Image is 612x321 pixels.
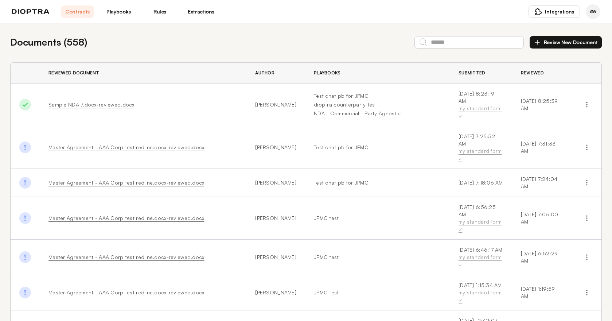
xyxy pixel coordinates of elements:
[450,84,512,126] td: [DATE] 8:23:19 AM
[48,289,204,295] a: Master Agreement - AAA Corp test redline.docx-reviewed.docx
[61,5,94,18] a: Contracts
[48,144,204,150] a: Master Agreement - AAA Corp test redline.docx-reviewed.docx
[450,126,512,169] td: [DATE] 7:25:52 AM
[450,169,512,197] td: [DATE] 7:18:06 AM
[545,8,574,15] span: Integrations
[512,84,572,126] td: [DATE] 8:25:39 AM
[586,4,600,19] div: Austin Wolfe
[314,214,441,222] a: JPMC test
[48,254,204,260] a: Master Agreement - AAA Corp test redline.docx-reviewed.docx
[246,240,305,275] td: [PERSON_NAME]
[512,126,572,169] td: [DATE] 7:31:33 AM
[48,179,204,186] a: Master Agreement - AAA Corp test redline.docx-reviewed.docx
[185,5,217,18] a: Extractions
[459,254,503,268] div: my standard form ✓
[246,84,305,126] td: [PERSON_NAME]
[12,9,50,14] img: logo
[144,5,176,18] a: Rules
[314,110,441,117] a: NDA - Commercial - Party Agnostic
[314,289,441,296] a: JPMC test
[314,101,441,108] a: dioptra counterparty test
[512,169,572,197] td: [DATE] 7:24:04 AM
[246,169,305,197] td: [PERSON_NAME]
[48,101,135,108] a: Sample NDA 7.docx-reviewed.docx
[530,36,602,49] button: Review New Document
[19,142,31,153] img: Done
[512,240,572,275] td: [DATE] 6:52:29 AM
[305,63,450,84] th: Playbooks
[450,240,512,275] td: [DATE] 6:46:17 AM
[512,275,572,310] td: [DATE] 1:19:59 AM
[246,197,305,240] td: [PERSON_NAME]
[459,105,503,119] div: my standard form ✓
[19,177,31,189] img: Done
[246,275,305,310] td: [PERSON_NAME]
[314,144,441,151] a: Test chat pb for JPMC
[450,63,512,84] th: Submitted
[512,63,572,84] th: Reviewed
[535,8,542,15] img: puzzle
[314,92,441,100] a: Test chat pb for JPMC
[450,197,512,240] td: [DATE] 6:56:25 AM
[19,287,31,298] img: Done
[450,275,512,310] td: [DATE] 1:15:34 AM
[246,126,305,169] td: [PERSON_NAME]
[246,63,305,84] th: Author
[590,9,596,15] span: AW
[529,5,580,18] button: Integrations
[48,215,204,221] a: Master Agreement - AAA Corp test redline.docx-reviewed.docx
[459,147,503,162] div: my standard form ✓
[102,5,135,18] a: Playbooks
[459,218,503,233] div: my standard form ✓
[40,63,246,84] th: Reviewed Document
[459,289,503,303] div: my standard form ✓
[314,254,441,261] a: JPMC test
[19,251,31,263] img: Done
[512,197,572,240] td: [DATE] 7:06:00 AM
[314,179,441,186] a: Test chat pb for JPMC
[10,35,87,49] h2: Documents ( 558 )
[19,99,31,111] img: Done
[19,212,31,224] img: Done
